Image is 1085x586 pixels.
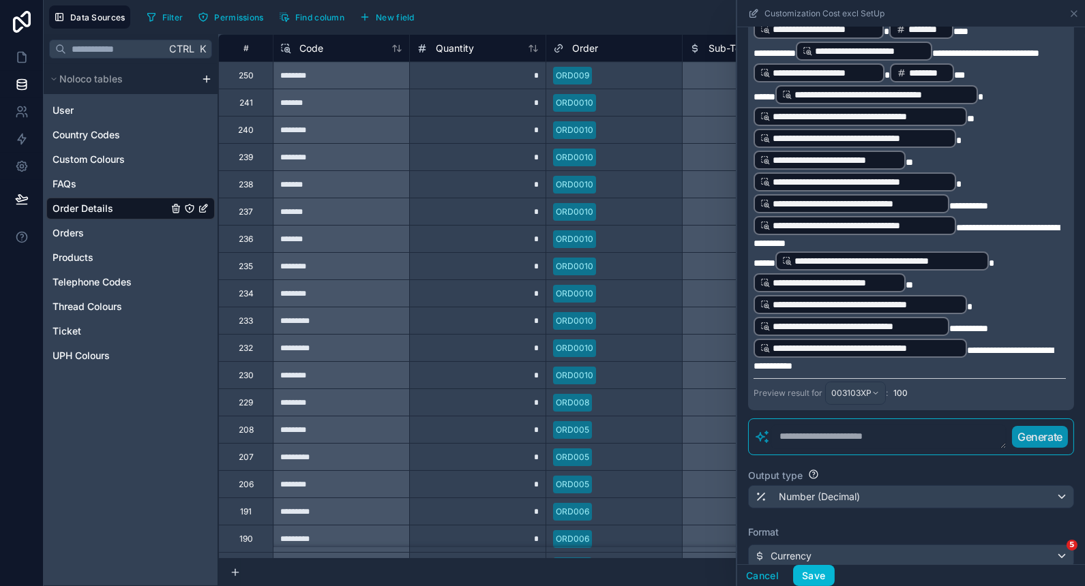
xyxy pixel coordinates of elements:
button: Filter [141,7,188,27]
div: ORD006 [556,533,589,545]
div: 207 [239,452,254,463]
span: Find column [295,12,344,22]
span: 003103XP [831,388,872,399]
button: Generate [1012,426,1068,448]
span: Currency [771,549,812,563]
button: Data Sources [49,5,130,29]
div: 239 [239,152,253,163]
div: Order Details [46,198,215,219]
div: FAQs [46,173,215,195]
div: # [229,43,263,53]
div: ORD0010 [556,124,593,136]
div: 206 [239,479,254,490]
div: ORD0010 [556,260,593,273]
span: UPH Colours [53,349,110,363]
div: 229 [239,397,253,408]
button: Number (Decimal) [748,485,1074,508]
div: Ticket [46,320,215,342]
div: 238 [239,179,253,190]
div: ORD005 [556,451,589,463]
div: 230 [239,370,254,381]
div: 250 [239,70,254,81]
div: ORD009 [556,70,589,82]
span: 100 [893,388,908,399]
div: Telephone Codes [46,271,215,293]
span: Ctrl [168,40,196,57]
div: ORD0010 [556,342,593,354]
span: New field [376,12,415,22]
span: FAQs [53,177,76,191]
div: 235 [239,261,253,272]
div: 190 [239,534,253,544]
span: Country Codes [53,128,120,142]
span: Code [299,42,323,55]
button: Permissions [193,7,268,27]
span: Telephone Codes [53,275,132,289]
div: ORD005 [556,478,589,491]
button: Find column [274,7,349,27]
div: ORD0010 [556,233,593,245]
div: ORD0010 [556,206,593,218]
span: 5 [1067,540,1077,551]
div: ORD0010 [556,288,593,300]
span: Custom Colours [53,153,125,166]
div: scrollable content [44,64,218,372]
span: Order Details [53,202,113,215]
span: Permissions [214,12,263,22]
iframe: Intercom live chat [1039,540,1071,572]
div: Country Codes [46,124,215,146]
span: Products [53,251,93,264]
span: Data Sources [70,12,125,22]
div: ORD008 [556,397,589,409]
div: 191 [240,506,252,517]
div: 234 [239,288,254,299]
div: Preview result for : [754,382,888,405]
div: 208 [239,425,254,435]
div: 240 [238,125,254,136]
p: Generate [1017,429,1062,445]
span: Order [572,42,598,55]
span: Quantity [436,42,474,55]
span: Ticket [53,324,81,338]
div: ORD0010 [556,179,593,191]
label: Format [748,525,1074,539]
div: ORD006 [556,506,589,518]
div: ORD0010 [556,97,593,109]
span: User [53,104,74,117]
span: Sub-Total [709,42,752,55]
div: ORD0010 [556,369,593,382]
span: Filter [162,12,183,22]
a: Permissions [193,7,273,27]
div: 233 [239,315,253,326]
div: UPH Colours [46,345,215,367]
button: 003103XP [825,382,886,405]
div: ORD0010 [556,315,593,327]
div: Thread Colours [46,296,215,318]
div: 241 [239,97,253,108]
label: Output type [748,469,803,482]
div: ORD0010 [556,151,593,164]
div: 236 [239,234,253,245]
button: New field [355,7,419,27]
div: ORD005 [556,424,589,436]
div: 237 [239,206,253,217]
div: User [46,99,215,121]
span: Orders [53,226,84,240]
div: Products [46,247,215,268]
span: K [198,44,207,54]
button: Currency [748,544,1074,568]
div: 232 [239,343,253,354]
span: Noloco tables [59,72,123,86]
div: Orders [46,222,215,244]
span: Number (Decimal) [779,490,860,504]
div: Custom Colours [46,149,215,170]
button: Noloco tables [46,70,196,89]
span: Thread Colours [53,300,122,313]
